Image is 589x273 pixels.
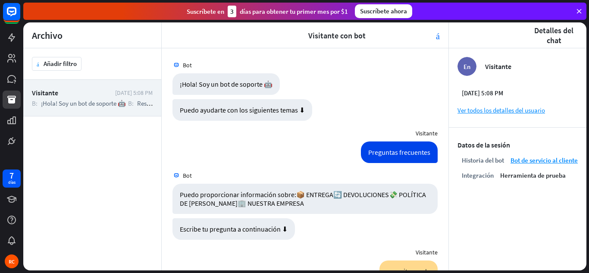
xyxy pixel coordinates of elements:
[462,156,504,164] font: Historia del bot
[238,199,304,207] font: 🏢 NUESTRA EMPRESA
[296,190,333,199] font: 📦 ENTREGA
[180,225,288,233] font: Escribe tu pregunta a continuación ⬇
[485,62,511,71] font: Visitante
[457,106,545,114] font: Ver todos los detalles del usuario
[308,31,366,41] font: Visitante con bot
[183,61,192,69] font: Bot
[360,7,407,15] font: Suscríbete ahora
[32,29,63,41] font: Archivo
[464,63,470,71] font: En
[243,31,431,41] span: Visitante con bot
[37,61,39,67] font: más
[32,99,38,107] font: B:
[180,190,427,207] font: 💸 POLÍTICA DE [PERSON_NAME]
[436,31,440,40] font: más_amarillo
[32,57,81,71] button: másAñadir filtro
[230,7,234,16] font: 3
[333,190,389,199] font: 🔄 DEVOLUCIONES
[44,60,77,68] font: Añadir filtro
[240,7,348,16] font: días para obtener tu primer mes por $1
[534,25,573,45] font: Detalles del chat
[500,171,566,179] font: Herramienta de prueba
[511,156,578,164] a: Bot de servicio al cliente
[7,3,33,29] button: Abrir el widget de chat LiveChat
[457,141,510,149] font: Datos de la sesión
[115,89,153,97] font: [DATE] 5:08 PM
[137,99,184,107] font: Respuesta rápida
[8,179,16,185] font: días
[180,106,305,114] font: Puedo ayudarte con los siguientes temas ⬇
[32,88,58,97] font: Visitante
[183,172,192,179] font: Bot
[9,258,15,265] font: RC
[368,148,430,157] font: Preguntas frecuentes
[416,129,438,137] font: Visitante
[180,80,273,88] font: ¡Hola! Soy un bot de soporte 🤖
[462,89,503,97] font: [DATE] 5:08 PM
[3,169,21,188] a: 7 días
[180,190,296,199] font: Puedo proporcionar información sobre:
[462,171,494,179] font: Integración
[457,106,578,114] a: Ver todos los detalles del usuario
[128,99,134,107] font: B:
[41,99,126,107] font: ¡Hola! Soy un bot de soporte 🤖
[9,170,14,181] font: 7
[187,7,224,16] font: Suscríbete en
[416,248,438,256] font: Visitante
